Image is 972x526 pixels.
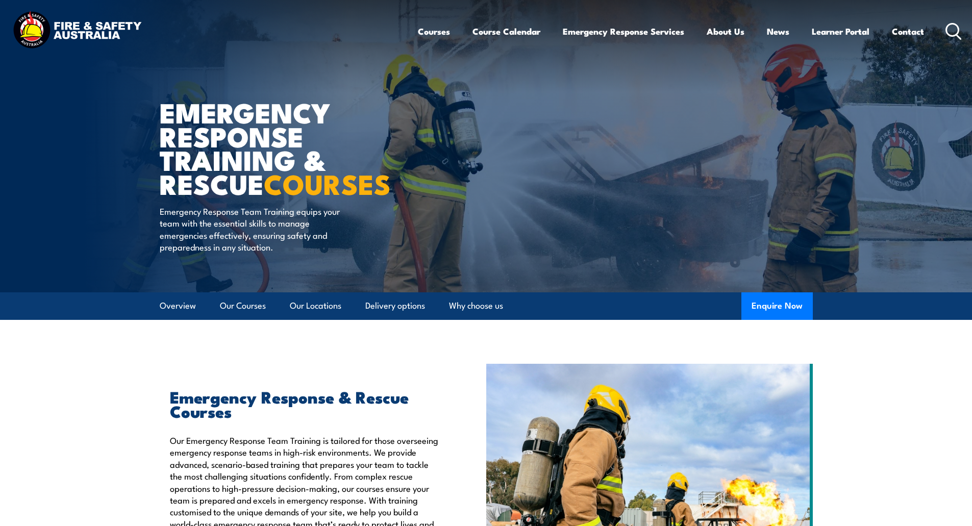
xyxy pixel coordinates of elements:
h2: Emergency Response & Rescue Courses [170,389,439,418]
h1: Emergency Response Training & Rescue [160,100,412,195]
a: Our Locations [290,292,341,319]
a: Delivery options [365,292,425,319]
button: Enquire Now [741,292,813,320]
a: About Us [707,18,744,45]
a: Courses [418,18,450,45]
a: Overview [160,292,196,319]
a: Learner Portal [812,18,869,45]
a: Why choose us [449,292,503,319]
a: Course Calendar [472,18,540,45]
p: Emergency Response Team Training equips your team with the essential skills to manage emergencies... [160,205,346,253]
a: News [767,18,789,45]
strong: COURSES [264,162,391,204]
a: Our Courses [220,292,266,319]
a: Contact [892,18,924,45]
a: Emergency Response Services [563,18,684,45]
